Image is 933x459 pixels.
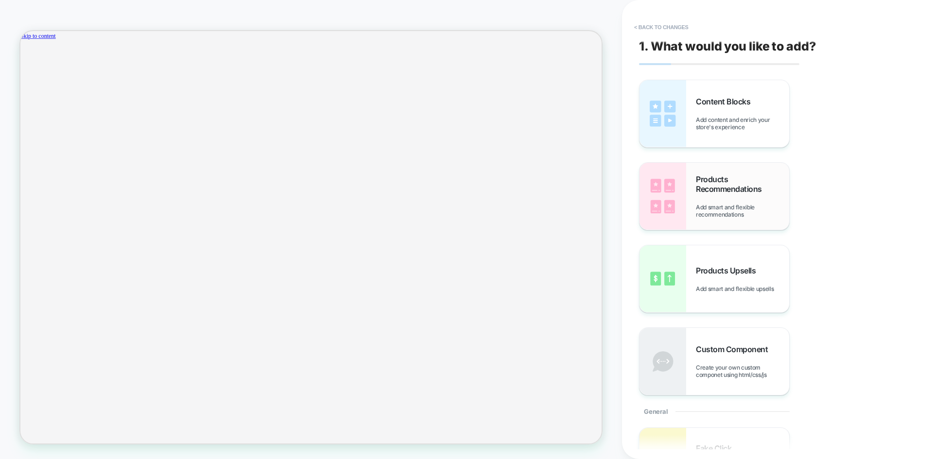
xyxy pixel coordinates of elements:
span: Add smart and flexible upsells [696,285,778,292]
div: General [639,395,790,427]
span: Content Blocks [696,97,755,106]
span: Add content and enrich your store's experience [696,116,789,131]
span: Add smart and flexible recommendations [696,204,789,218]
button: < Back to changes [629,19,693,35]
span: Products Upsells [696,266,760,275]
span: Create your own custom componet using html/css/js [696,364,789,378]
span: Custom Component [696,344,773,354]
span: Products Recommendations [696,174,789,194]
span: 1. What would you like to add? [639,39,816,53]
span: Fake Click [696,443,736,453]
